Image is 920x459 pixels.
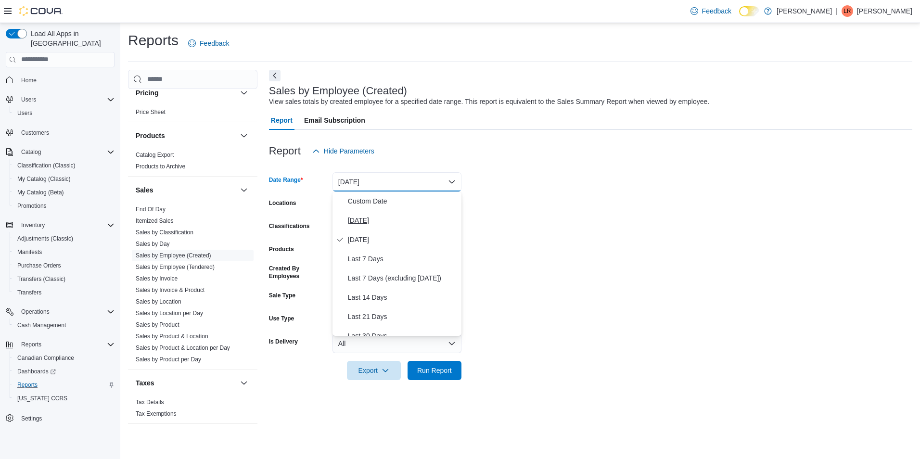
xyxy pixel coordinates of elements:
a: Adjustments (Classic) [13,233,77,244]
a: Users [13,107,36,119]
a: Sales by Classification [136,229,193,236]
span: Load All Apps in [GEOGRAPHIC_DATA] [27,29,115,48]
span: Adjustments (Classic) [13,233,115,244]
a: Classification (Classic) [13,160,79,171]
a: Transfers (Classic) [13,273,69,285]
h3: Taxes [136,378,154,388]
span: Reports [21,341,41,348]
button: Catalog [17,146,45,158]
span: Tax Exemptions [136,410,177,418]
div: Pricing [128,106,257,122]
a: Sales by Invoice [136,275,178,282]
button: All [332,334,461,353]
a: Sales by Product [136,321,179,328]
a: Settings [17,413,46,424]
a: Sales by Invoice & Product [136,287,204,293]
a: Cash Management [13,319,70,331]
div: View sales totals by created employee for a specified date range. This report is equivalent to th... [269,97,709,107]
span: Operations [17,306,115,318]
div: Lyle Reil [842,5,853,17]
button: Hide Parameters [308,141,378,161]
label: Locations [269,199,296,207]
span: Customers [17,127,115,139]
span: Sales by Location per Day [136,309,203,317]
label: Use Type [269,315,294,322]
span: Adjustments (Classic) [17,235,73,242]
span: [DATE] [348,215,458,226]
button: Pricing [136,88,236,98]
span: Canadian Compliance [17,354,74,362]
a: Price Sheet [136,109,166,115]
span: Purchase Orders [13,260,115,271]
button: Classification (Classic) [10,159,118,172]
a: Home [17,75,40,86]
span: Last 21 Days [348,311,458,322]
span: Catalog [17,146,115,158]
a: Sales by Employee (Created) [136,252,211,259]
button: Taxes [136,378,236,388]
a: Sales by Location [136,298,181,305]
input: Dark Mode [739,6,759,16]
button: Sales [136,185,236,195]
label: Is Delivery [269,338,298,345]
a: Tax Details [136,399,164,406]
a: Itemized Sales [136,217,174,224]
span: Users [13,107,115,119]
button: [DATE] [332,172,461,191]
label: Sale Type [269,292,295,299]
span: Reports [17,381,38,389]
a: My Catalog (Beta) [13,187,68,198]
p: [PERSON_NAME] [777,5,832,17]
button: My Catalog (Beta) [10,186,118,199]
a: Feedback [687,1,735,21]
span: Dark Mode [739,16,740,17]
span: Cash Management [13,319,115,331]
a: Transfers [13,287,45,298]
a: Feedback [184,34,233,53]
span: Feedback [702,6,731,16]
span: Transfers [13,287,115,298]
span: Washington CCRS [13,393,115,404]
button: Reports [2,338,118,351]
a: [US_STATE] CCRS [13,393,71,404]
a: Sales by Product & Location per Day [136,344,230,351]
span: Users [21,96,36,103]
span: Reports [13,379,115,391]
span: Transfers [17,289,41,296]
span: LR [843,5,851,17]
h3: Report [269,145,301,157]
a: Catalog Export [136,152,174,158]
span: Dashboards [17,368,56,375]
div: Taxes [128,396,257,423]
a: Sales by Location per Day [136,310,203,317]
span: Email Subscription [304,111,365,130]
a: Products to Archive [136,163,185,170]
button: Transfers (Classic) [10,272,118,286]
button: Customers [2,126,118,140]
a: My Catalog (Classic) [13,173,75,185]
span: Tax Details [136,398,164,406]
button: Products [238,130,250,141]
button: Operations [2,305,118,319]
a: End Of Day [136,206,166,213]
span: [US_STATE] CCRS [17,395,67,402]
span: Sales by Invoice & Product [136,286,204,294]
a: Sales by Employee (Tendered) [136,264,215,270]
button: Reports [17,339,45,350]
button: Operations [17,306,53,318]
span: Transfers (Classic) [17,275,65,283]
span: Transfers (Classic) [13,273,115,285]
span: My Catalog (Beta) [17,189,64,196]
button: Pricing [238,87,250,99]
span: Custom Date [348,195,458,207]
span: End Of Day [136,205,166,213]
span: Last 7 Days (excluding [DATE]) [348,272,458,284]
h1: Reports [128,31,179,50]
span: Last 30 Days [348,330,458,342]
span: Sales by Product [136,321,179,329]
span: Sales by Day [136,240,170,248]
button: [US_STATE] CCRS [10,392,118,405]
span: Operations [21,308,50,316]
span: Customers [21,129,49,137]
